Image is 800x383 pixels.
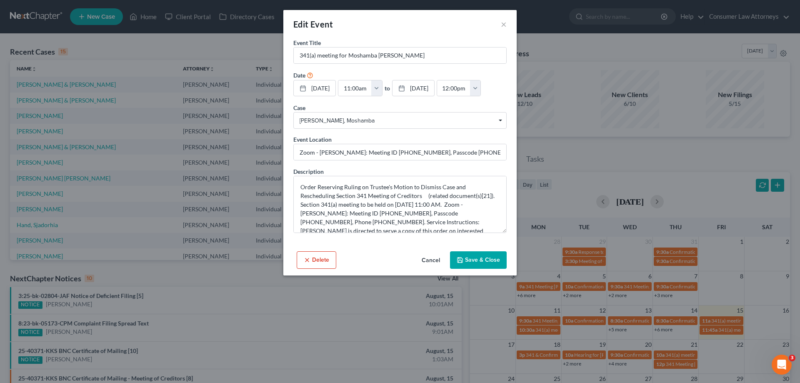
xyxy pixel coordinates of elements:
[294,80,335,96] a: [DATE]
[789,355,795,361] span: 3
[293,71,305,80] label: Date
[392,80,434,96] a: [DATE]
[294,48,506,63] input: Enter event name...
[293,135,332,144] label: Event Location
[415,252,447,269] button: Cancel
[501,19,507,29] button: ×
[338,80,372,96] input: -- : --
[293,112,507,129] span: Select box activate
[293,167,324,176] label: Description
[437,80,470,96] input: -- : --
[293,103,305,112] label: Case
[293,39,321,46] span: Event Title
[293,19,333,29] span: Edit Event
[297,251,336,269] button: Delete
[300,116,500,125] span: [PERSON_NAME], Moshamba
[385,84,390,93] label: to
[294,144,506,160] input: Enter location...
[772,355,792,375] iframe: Intercom live chat
[450,251,507,269] button: Save & Close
